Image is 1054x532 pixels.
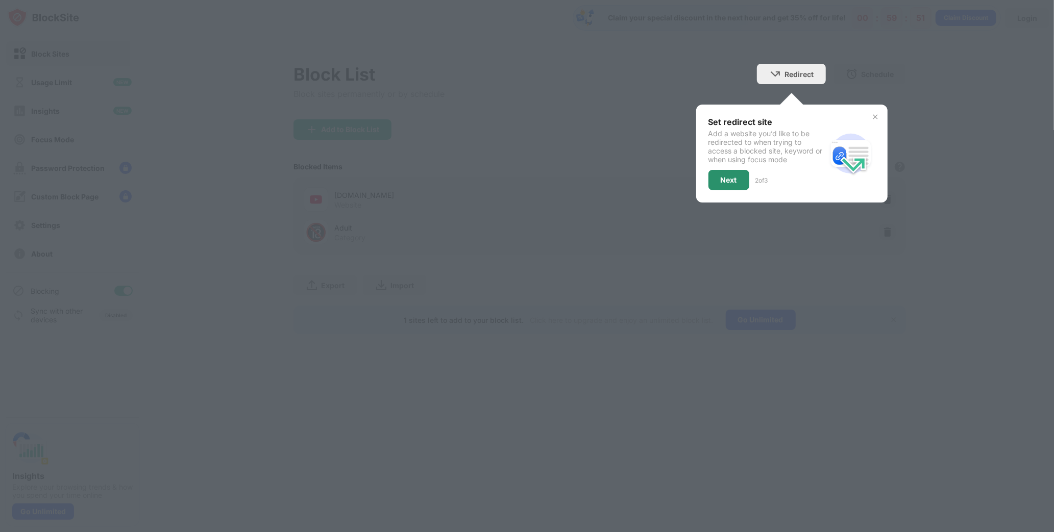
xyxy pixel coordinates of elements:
div: Add a website you’d like to be redirected to when trying to access a blocked site, keyword or whe... [708,129,826,164]
img: x-button.svg [871,113,879,121]
div: Set redirect site [708,117,826,127]
div: Redirect [785,70,814,79]
div: Next [721,176,737,184]
img: redirect.svg [826,129,875,178]
div: 2 of 3 [755,176,768,184]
